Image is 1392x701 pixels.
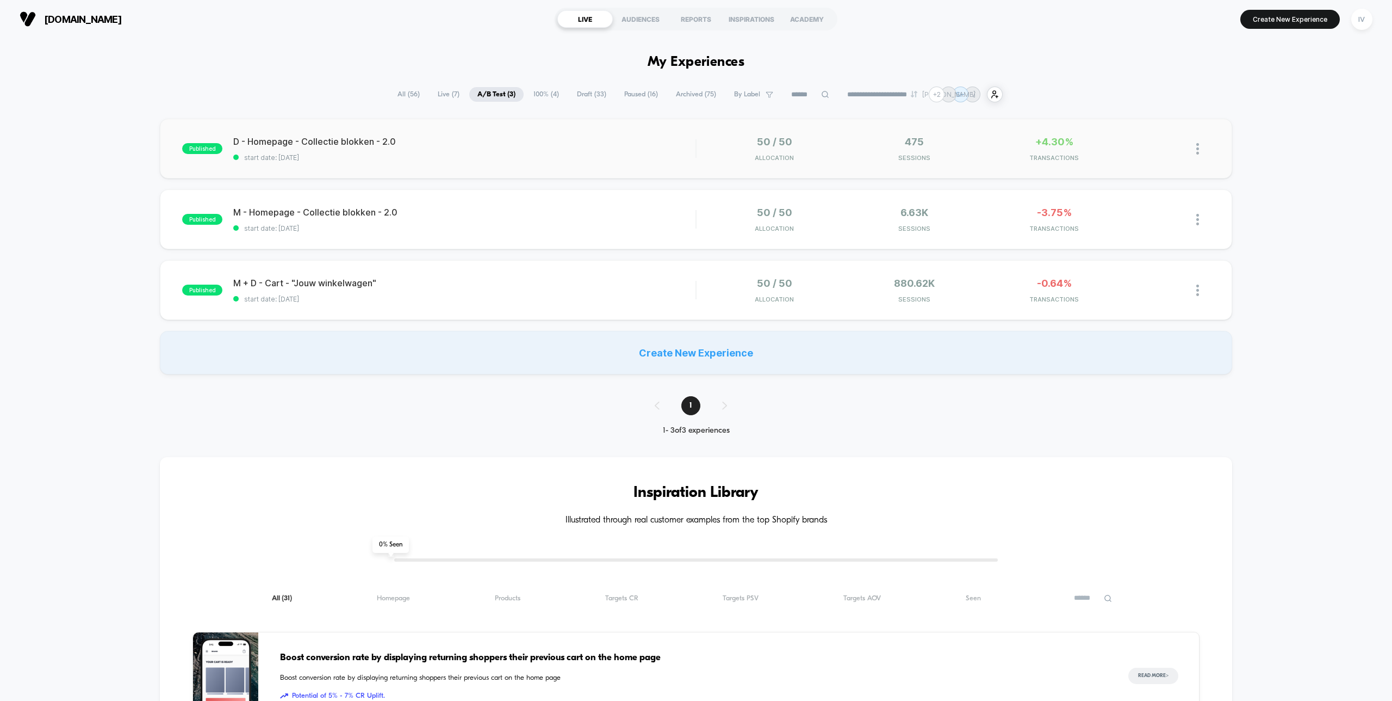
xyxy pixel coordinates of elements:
[757,136,792,147] span: 50 / 50
[1128,668,1178,684] button: Read More>
[755,296,794,303] span: Allocation
[16,10,125,28] button: [DOMAIN_NAME]
[755,225,794,232] span: Allocation
[389,87,428,102] span: All ( 56 )
[233,278,695,288] span: M + D - Cart - "Jouw winkelwagen"
[377,594,410,602] span: Homepage
[616,87,666,102] span: Paused ( 16 )
[843,594,881,602] span: Targets AOV
[900,207,928,218] span: 6.63k
[233,224,695,232] span: start date: [DATE]
[847,225,981,232] span: Sessions
[192,484,1199,502] h3: Inspiration Library
[847,154,981,162] span: Sessions
[668,87,724,102] span: Archived ( 75 )
[905,136,924,147] span: 475
[987,296,1121,303] span: TRANSACTIONS
[44,14,122,25] span: [DOMAIN_NAME]
[160,331,1232,374] div: Create New Experience
[182,285,222,296] span: published
[192,515,1199,526] h4: Illustrated through real customer examples from the top Shopify brands
[847,296,981,303] span: Sessions
[469,87,524,102] span: A/B Test ( 3 )
[648,54,745,70] h1: My Experiences
[233,207,695,218] span: M - Homepage - Collectie blokken - 2.0
[757,207,792,218] span: 50 / 50
[1037,207,1072,218] span: -3.75%
[1196,214,1199,225] img: close
[372,537,409,553] span: 0 % Seen
[233,295,695,303] span: start date: [DATE]
[613,10,668,28] div: AUDIENCES
[20,11,36,27] img: Visually logo
[1037,278,1072,289] span: -0.64%
[757,278,792,289] span: 50 / 50
[1348,8,1376,30] button: IV
[1196,285,1199,296] img: close
[755,154,794,162] span: Allocation
[644,426,749,435] div: 1 - 3 of 3 experiences
[272,594,292,602] span: All
[280,651,1106,665] span: Boost conversion rate by displaying returning shoppers their previous cart on the home page
[911,91,917,97] img: end
[233,136,695,147] span: D - Homepage - Collectie blokken - 2.0
[495,594,520,602] span: Products
[557,10,613,28] div: LIVE
[282,595,292,602] span: ( 31 )
[605,594,638,602] span: Targets CR
[233,153,695,162] span: start date: [DATE]
[525,87,567,102] span: 100% ( 4 )
[1240,10,1340,29] button: Create New Experience
[1035,136,1073,147] span: +4.30%
[569,87,614,102] span: Draft ( 33 )
[182,214,222,225] span: published
[724,10,779,28] div: INSPIRATIONS
[668,10,724,28] div: REPORTS
[182,143,222,154] span: published
[779,10,835,28] div: ACADEMY
[1196,143,1199,155] img: close
[987,225,1121,232] span: TRANSACTIONS
[734,90,760,99] span: By Label
[681,396,700,415] span: 1
[723,594,759,602] span: Targets PSV
[430,87,468,102] span: Live ( 7 )
[1351,9,1372,30] div: IV
[894,278,935,289] span: 880.62k
[922,90,975,99] p: [PERSON_NAME]
[966,594,981,602] span: Seen
[929,87,944,102] div: + 2
[987,154,1121,162] span: TRANSACTIONS
[280,673,1106,684] span: Boost conversion rate by displaying returning shoppers their previous cart on the home page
